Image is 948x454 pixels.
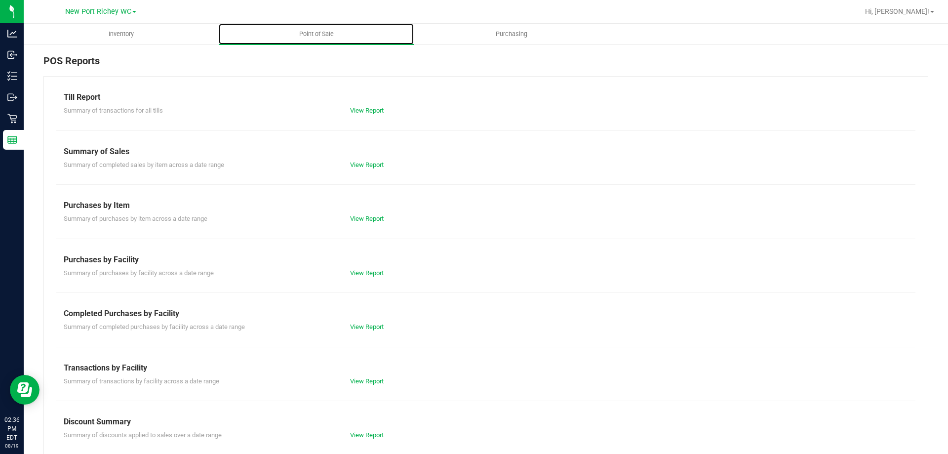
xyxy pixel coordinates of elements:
span: Summary of transactions by facility across a date range [64,377,219,385]
div: Discount Summary [64,416,908,428]
p: 08/19 [4,442,19,450]
a: View Report [350,215,384,222]
span: New Port Richey WC [65,7,131,16]
span: Point of Sale [286,30,347,39]
inline-svg: Outbound [7,92,17,102]
a: View Report [350,323,384,330]
div: Purchases by Facility [64,254,908,266]
div: Purchases by Item [64,200,908,211]
iframe: Resource center [10,375,39,405]
inline-svg: Reports [7,135,17,145]
a: View Report [350,431,384,439]
span: Inventory [95,30,147,39]
span: Summary of transactions for all tills [64,107,163,114]
inline-svg: Analytics [7,29,17,39]
div: Summary of Sales [64,146,908,158]
span: Summary of purchases by facility across a date range [64,269,214,277]
inline-svg: Inventory [7,71,17,81]
a: View Report [350,269,384,277]
div: POS Reports [43,53,928,76]
p: 02:36 PM EDT [4,415,19,442]
a: Inventory [24,24,219,44]
a: Purchasing [414,24,609,44]
span: Summary of purchases by item across a date range [64,215,207,222]
div: Till Report [64,91,908,103]
span: Summary of discounts applied to sales over a date range [64,431,222,439]
a: View Report [350,377,384,385]
span: Purchasing [482,30,541,39]
span: Summary of completed sales by item across a date range [64,161,224,168]
a: View Report [350,107,384,114]
inline-svg: Retail [7,114,17,124]
span: Hi, [PERSON_NAME]! [865,7,929,15]
div: Completed Purchases by Facility [64,308,908,320]
div: Transactions by Facility [64,362,908,374]
a: View Report [350,161,384,168]
span: Summary of completed purchases by facility across a date range [64,323,245,330]
a: Point of Sale [219,24,414,44]
inline-svg: Inbound [7,50,17,60]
